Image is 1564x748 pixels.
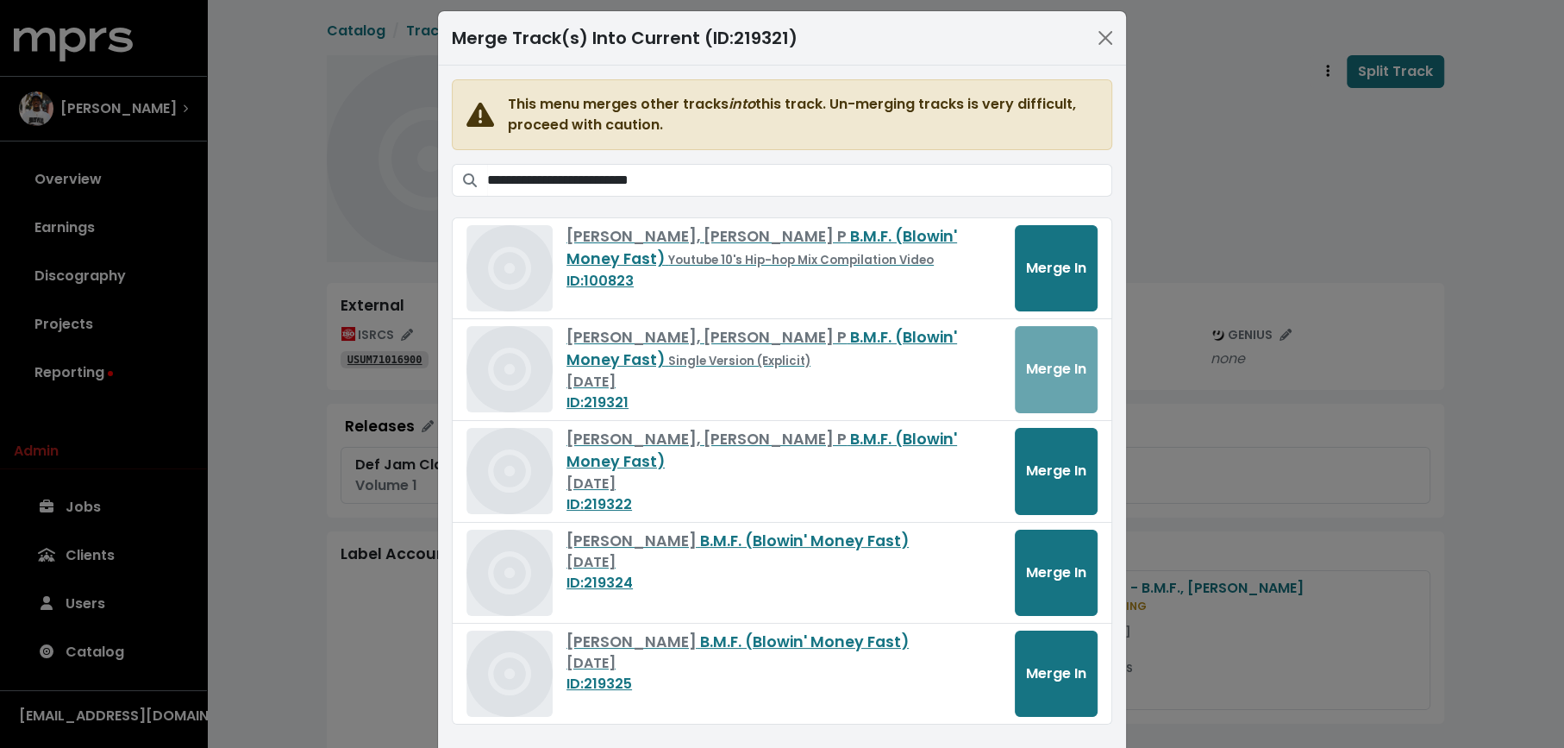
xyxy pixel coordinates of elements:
a: [PERSON_NAME], [PERSON_NAME] P B.M.F. (Blowin' Money Fast) Single Version (Explicit)[DATE]ID:219321 [566,326,1001,413]
input: Search tracks [487,164,1112,197]
span: [PERSON_NAME], [PERSON_NAME] P [566,429,850,449]
span: Merge In [1026,563,1086,582]
small: Youtube 10's Hip-hop Mix Compilation Video [668,252,934,268]
button: Merge In [1015,631,1098,717]
img: Album art for this track [466,326,553,412]
div: ID: 219322 [566,494,1001,515]
div: ID: 100823 [566,271,1001,292]
a: [PERSON_NAME], [PERSON_NAME] P B.M.F. (Blowin' Money Fast) Youtube 10's Hip-hop Mix Compilation V... [566,225,1001,292]
small: Single Version (Explicit) [668,353,810,369]
span: This menu merges other tracks this track. Un-merging tracks is very difficult, proceed with caution. [508,94,1098,135]
i: into [729,94,755,114]
span: [PERSON_NAME], [PERSON_NAME] P [566,226,850,247]
button: Merge In [1015,530,1098,616]
button: Merge In [1015,225,1098,311]
div: ID: 219321 [566,393,1001,413]
span: [PERSON_NAME] [566,632,700,652]
div: B.M.F. (Blowin' Money Fast) [566,530,1001,552]
a: [PERSON_NAME] B.M.F. (Blowin' Money Fast)[DATE]ID:219325 [566,631,1001,695]
img: Album art for this track [466,631,553,717]
div: Merge Track(s) Into Current (ID: 219321 ) [452,25,798,51]
div: ID: 219324 [566,573,1001,594]
div: B.M.F. (Blowin' Money Fast) [566,326,1001,372]
img: Album art for this track [466,225,553,311]
img: Album art for this track [466,428,553,514]
span: [PERSON_NAME] [566,531,700,551]
span: Merge In [1026,663,1086,683]
div: B.M.F. (Blowin' Money Fast) [566,631,1001,653]
div: B.M.F. (Blowin' Money Fast) [566,225,1001,271]
a: [PERSON_NAME], [PERSON_NAME] P B.M.F. (Blowin' Money Fast)[DATE]ID:219322 [566,428,1001,515]
span: [PERSON_NAME], [PERSON_NAME] P [566,327,850,348]
img: Album art for this track [466,530,553,616]
div: [DATE] [566,552,1001,573]
span: Merge In [1026,461,1086,481]
div: [DATE] [566,372,1001,393]
span: Merge In [1026,258,1086,278]
div: B.M.F. (Blowin' Money Fast) [566,428,1001,474]
div: ID: 219325 [566,674,1001,695]
div: [DATE] [566,653,1001,674]
div: [DATE] [566,474,1001,494]
a: [PERSON_NAME] B.M.F. (Blowin' Money Fast)[DATE]ID:219324 [566,530,1001,594]
button: Merge In [1015,428,1098,515]
button: Close [1092,24,1119,52]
